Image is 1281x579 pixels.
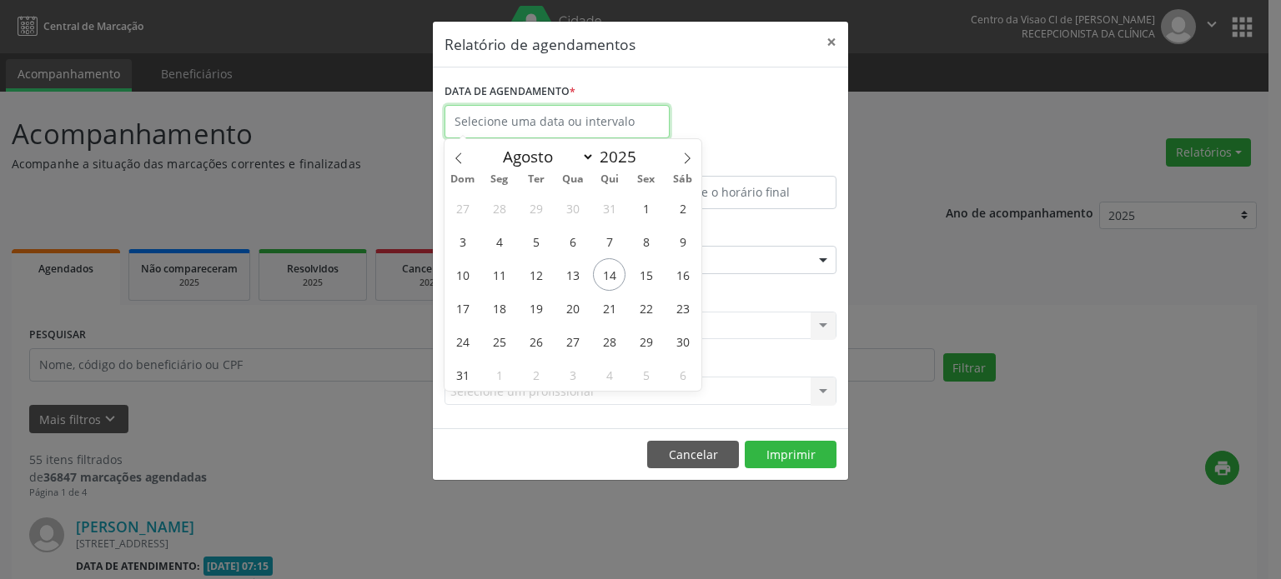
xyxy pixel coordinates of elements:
span: Setembro 6, 2025 [666,358,699,391]
span: Qua [555,174,591,185]
span: Setembro 2, 2025 [520,358,552,391]
label: DATA DE AGENDAMENTO [445,79,575,105]
button: Cancelar [647,441,739,469]
span: Agosto 22, 2025 [630,292,662,324]
span: Agosto 3, 2025 [446,225,479,257]
span: Agosto 6, 2025 [556,225,589,257]
span: Agosto 12, 2025 [520,258,552,291]
span: Setembro 1, 2025 [483,358,515,391]
button: Close [815,22,848,62]
span: Agosto 26, 2025 [520,325,552,357]
span: Dom [445,174,481,185]
button: Imprimir [745,441,836,469]
span: Agosto 9, 2025 [666,225,699,257]
span: Agosto 4, 2025 [483,225,515,257]
input: Selecione o horário final [645,176,836,209]
span: Agosto 2, 2025 [666,192,699,224]
span: Agosto 17, 2025 [446,292,479,324]
span: Julho 29, 2025 [520,192,552,224]
span: Agosto 20, 2025 [556,292,589,324]
span: Agosto 29, 2025 [630,325,662,357]
span: Sáb [665,174,701,185]
span: Agosto 18, 2025 [483,292,515,324]
span: Agosto 21, 2025 [593,292,625,324]
h5: Relatório de agendamentos [445,33,635,55]
span: Agosto 31, 2025 [446,358,479,391]
span: Julho 27, 2025 [446,192,479,224]
span: Agosto 23, 2025 [666,292,699,324]
span: Julho 31, 2025 [593,192,625,224]
span: Ter [518,174,555,185]
select: Month [495,145,595,168]
span: Agosto 5, 2025 [520,225,552,257]
span: Agosto 30, 2025 [666,325,699,357]
span: Agosto 25, 2025 [483,325,515,357]
span: Setembro 5, 2025 [630,358,662,391]
span: Agosto 19, 2025 [520,292,552,324]
span: Agosto 13, 2025 [556,258,589,291]
span: Agosto 28, 2025 [593,325,625,357]
span: Agosto 16, 2025 [666,258,699,291]
span: Seg [481,174,518,185]
span: Agosto 7, 2025 [593,225,625,257]
span: Qui [591,174,628,185]
span: Agosto 11, 2025 [483,258,515,291]
span: Agosto 14, 2025 [593,258,625,291]
span: Setembro 4, 2025 [593,358,625,391]
span: Sex [628,174,665,185]
span: Agosto 24, 2025 [446,325,479,357]
span: Setembro 3, 2025 [556,358,589,391]
span: Julho 30, 2025 [556,192,589,224]
span: Agosto 1, 2025 [630,192,662,224]
input: Year [595,146,650,167]
span: Agosto 10, 2025 [446,258,479,291]
span: Agosto 15, 2025 [630,258,662,291]
input: Selecione uma data ou intervalo [445,105,670,138]
label: ATÉ [645,150,836,176]
span: Julho 28, 2025 [483,192,515,224]
span: Agosto 8, 2025 [630,225,662,257]
span: Agosto 27, 2025 [556,325,589,357]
